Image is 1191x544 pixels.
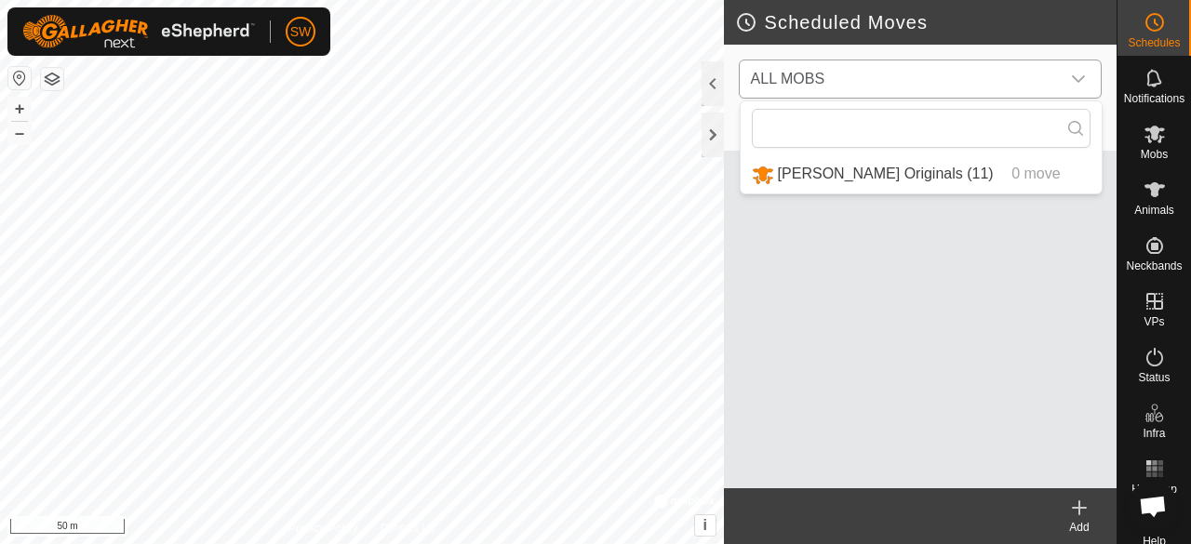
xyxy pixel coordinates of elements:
[1134,205,1174,216] span: Animals
[731,124,999,139] span: No moves have been scheduled.
[735,11,1117,33] h2: Scheduled Moves
[1042,519,1117,536] div: Add
[703,517,706,533] span: i
[8,122,31,144] button: –
[1143,428,1165,439] span: Infra
[741,155,1102,193] li: Whitesel Originals
[1060,60,1097,98] div: dropdown trigger
[1131,484,1177,495] span: Heatmap
[1141,149,1168,160] span: Mobs
[695,515,716,536] button: i
[8,98,31,120] button: +
[1124,93,1184,104] span: Notifications
[290,22,312,42] span: SW
[380,520,435,537] a: Contact Us
[1011,166,1060,181] span: 0 move
[288,520,358,537] a: Privacy Policy
[741,155,1102,193] ul: Option List
[1144,316,1164,327] span: VPs
[751,71,824,86] span: ALL MOBS
[22,15,255,48] img: Gallagher Logo
[1126,260,1182,272] span: Neckbands
[41,68,63,90] button: Map Layers
[1128,37,1180,48] span: Schedules
[1138,372,1170,383] span: Status
[743,60,1060,98] span: ALL MOBS
[1128,481,1178,531] div: Open chat
[778,166,994,181] span: [PERSON_NAME] Originals (11)
[8,67,31,89] button: Reset Map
